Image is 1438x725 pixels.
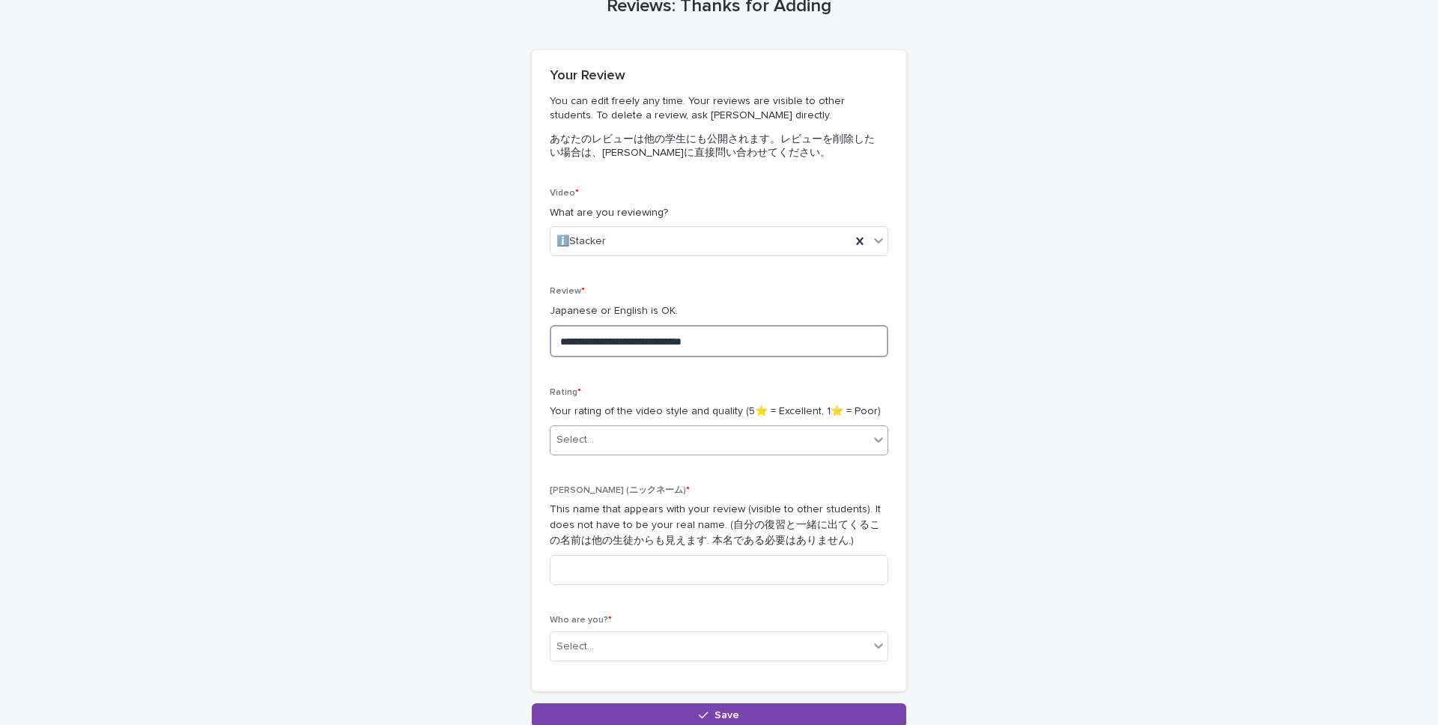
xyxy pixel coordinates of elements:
span: Review [550,287,585,296]
h2: Your Review [550,68,625,85]
div: Select... [556,639,594,655]
span: [PERSON_NAME] (ニックネーム) [550,486,690,495]
span: Save [715,710,739,721]
div: Select... [556,432,594,448]
p: What are you reviewing? [550,205,888,221]
span: Video [550,189,579,198]
p: You can edit freely any time. Your reviews are visible to other students. To delete a review, ask... [550,94,882,121]
p: Japanese or English is OK. [550,303,888,319]
span: Rating [550,388,581,397]
span: Who are you? [550,616,612,625]
p: Your rating of the video style and quality (5⭐️ = Excellent, 1⭐️ = Poor) [550,404,888,419]
span: ℹ️Stacker [556,234,606,249]
p: This name that appears with your review (visible to other students). It does not have to be your ... [550,502,888,548]
p: あなたのレビューは他の学生にも公開されます。レビューを削除したい場合は、[PERSON_NAME]に直接問い合わせてください。 [550,133,882,160]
